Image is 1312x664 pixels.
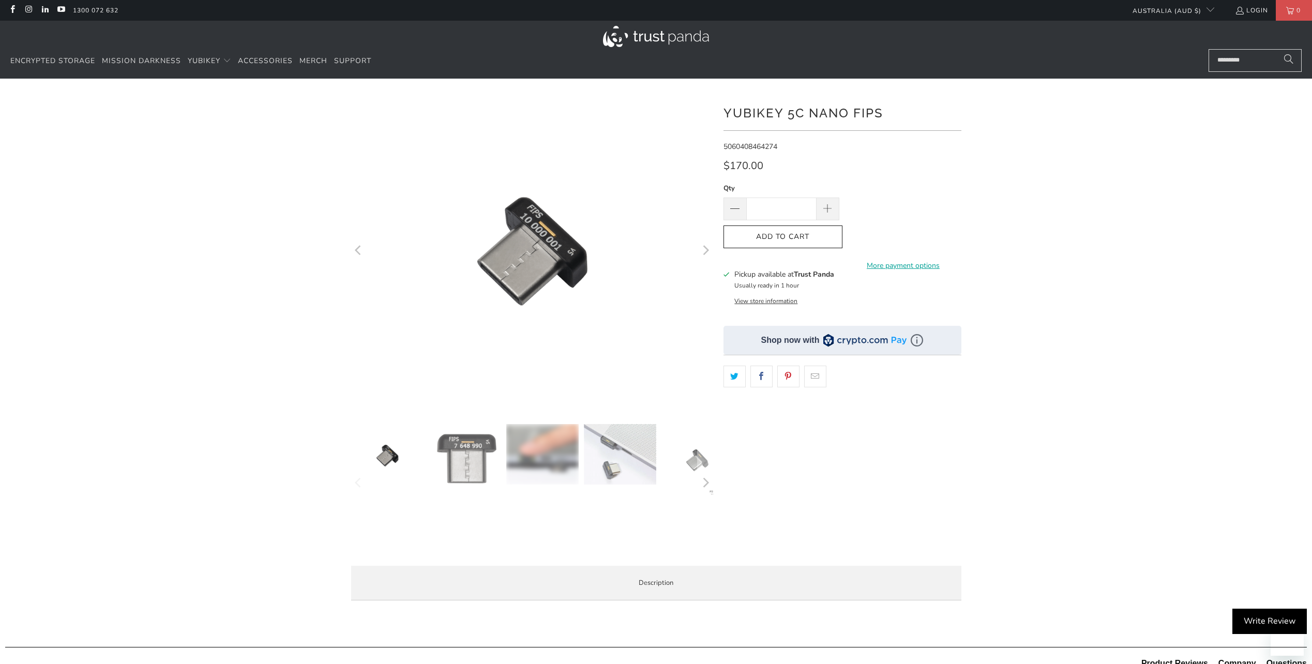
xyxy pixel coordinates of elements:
span: Accessories [238,56,293,66]
input: Search... [1209,49,1302,72]
label: Description [351,566,961,600]
img: YubiKey 5C Nano FIPS - Trust Panda [351,424,424,487]
button: Previous [351,94,367,409]
a: Share this on Facebook [750,366,773,387]
span: YubiKey [188,56,220,66]
a: More payment options [846,260,961,271]
a: Support [334,49,371,73]
span: 5060408464274 [723,142,777,152]
span: Encrypted Storage [10,56,95,66]
div: Shop now with [761,335,820,346]
span: Add to Cart [734,233,832,242]
a: Trust Panda Australia on LinkedIn [40,6,49,14]
small: Usually ready in 1 hour [734,281,799,290]
button: Add to Cart [723,225,842,249]
b: Trust Panda [794,269,834,279]
summary: YubiKey [188,49,231,73]
a: Trust Panda Australia on Facebook [8,6,17,14]
h1: YubiKey 5C Nano FIPS [723,102,961,123]
a: Merch [299,49,327,73]
a: Encrypted Storage [10,49,95,73]
a: 1300 072 632 [73,5,118,16]
iframe: Button to launch messaging window [1271,623,1304,656]
button: Next [697,424,714,542]
span: Merch [299,56,327,66]
button: Next [697,94,714,409]
span: Mission Darkness [102,56,181,66]
img: Trust Panda Australia [603,26,709,47]
a: Trust Panda Australia on Instagram [24,6,33,14]
a: Mission Darkness [102,49,181,73]
a: Email this to a friend [804,366,826,387]
label: Qty [723,183,839,194]
div: Write Review [1232,609,1307,635]
img: YubiKey 5C Nano FIPS - Trust Panda [661,424,733,496]
img: YubiKey 5C Nano FIPS - Trust Panda [584,424,656,485]
span: Support [334,56,371,66]
a: Trust Panda Australia on YouTube [56,6,65,14]
nav: Translation missing: en.navigation.header.main_nav [10,49,371,73]
a: Accessories [238,49,293,73]
button: View store information [734,297,797,305]
img: YubiKey 5C Nano FIPS - Trust Panda [429,424,501,491]
a: YubiKey 5C Nano FIPS - Trust Panda [351,94,713,409]
button: Previous [351,424,367,542]
a: Share this on Pinterest [777,366,800,387]
img: YubiKey 5C Nano FIPS - Trust Panda [506,424,579,485]
span: $170.00 [723,159,763,173]
a: Login [1235,5,1268,16]
h3: Pickup available at [734,269,834,280]
button: Search [1276,49,1302,72]
a: Share this on Twitter [723,366,746,387]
